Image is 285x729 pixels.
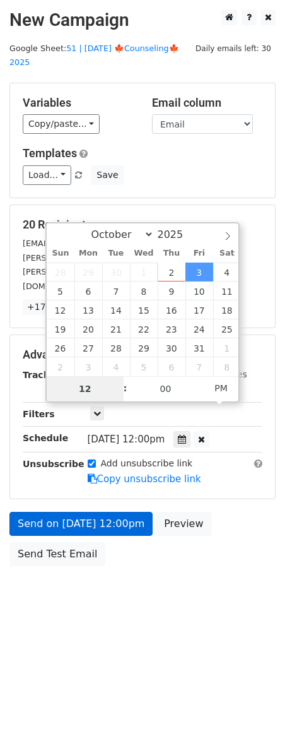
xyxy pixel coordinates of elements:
[23,409,55,419] strong: Filters
[102,300,130,319] span: October 14, 2025
[47,249,74,258] span: Sun
[130,338,158,357] span: October 29, 2025
[23,370,65,380] strong: Tracking
[102,357,130,376] span: November 4, 2025
[9,44,179,68] a: 51 | [DATE] 🍁Counseling🍁 2025
[23,218,262,232] h5: 20 Recipients
[74,338,102,357] span: October 27, 2025
[23,114,100,134] a: Copy/paste...
[74,300,102,319] span: October 13, 2025
[47,376,124,401] input: Hour
[23,239,163,248] small: [EMAIL_ADDRESS][DOMAIN_NAME]
[23,96,133,110] h5: Variables
[9,9,276,31] h2: New Campaign
[185,282,213,300] span: October 10, 2025
[156,512,211,536] a: Preview
[197,368,247,381] label: UTM Codes
[74,263,102,282] span: September 29, 2025
[47,263,74,282] span: September 28, 2025
[88,473,201,485] a: Copy unsubscribe link
[130,300,158,319] span: October 15, 2025
[130,263,158,282] span: October 1, 2025
[130,319,158,338] span: October 22, 2025
[191,42,276,56] span: Daily emails left: 30
[158,249,185,258] span: Thu
[213,249,241,258] span: Sat
[23,299,76,315] a: +17 more
[102,338,130,357] span: October 28, 2025
[101,457,193,470] label: Add unsubscribe link
[130,249,158,258] span: Wed
[185,319,213,338] span: October 24, 2025
[127,376,204,401] input: Minute
[158,263,185,282] span: October 2, 2025
[47,357,74,376] span: November 2, 2025
[9,44,179,68] small: Google Sheet:
[213,263,241,282] span: October 4, 2025
[185,357,213,376] span: November 7, 2025
[185,249,213,258] span: Fri
[191,44,276,53] a: Daily emails left: 30
[23,165,71,185] a: Load...
[154,228,199,240] input: Year
[130,282,158,300] span: October 8, 2025
[185,263,213,282] span: October 3, 2025
[47,319,74,338] span: October 19, 2025
[213,319,241,338] span: October 25, 2025
[74,357,102,376] span: November 3, 2025
[47,282,74,300] span: October 5, 2025
[158,282,185,300] span: October 9, 2025
[91,165,124,185] button: Save
[185,338,213,357] span: October 31, 2025
[222,668,285,729] iframe: Chat Widget
[158,357,185,376] span: November 6, 2025
[130,357,158,376] span: November 5, 2025
[213,282,241,300] span: October 11, 2025
[23,253,230,263] small: [PERSON_NAME][EMAIL_ADDRESS][DOMAIN_NAME]
[152,96,262,110] h5: Email column
[185,300,213,319] span: October 17, 2025
[102,249,130,258] span: Tue
[74,282,102,300] span: October 6, 2025
[23,146,77,160] a: Templates
[158,319,185,338] span: October 23, 2025
[23,267,230,291] small: [PERSON_NAME][EMAIL_ADDRESS][PERSON_NAME][DOMAIN_NAME]
[102,282,130,300] span: October 7, 2025
[213,338,241,357] span: November 1, 2025
[74,249,102,258] span: Mon
[204,376,238,401] span: Click to toggle
[102,263,130,282] span: September 30, 2025
[9,542,105,566] a: Send Test Email
[124,376,127,401] span: :
[88,434,165,445] span: [DATE] 12:00pm
[23,433,68,443] strong: Schedule
[213,357,241,376] span: November 8, 2025
[23,459,84,469] strong: Unsubscribe
[213,300,241,319] span: October 18, 2025
[47,300,74,319] span: October 12, 2025
[47,338,74,357] span: October 26, 2025
[102,319,130,338] span: October 21, 2025
[74,319,102,338] span: October 20, 2025
[23,348,262,362] h5: Advanced
[9,512,153,536] a: Send on [DATE] 12:00pm
[158,300,185,319] span: October 16, 2025
[158,338,185,357] span: October 30, 2025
